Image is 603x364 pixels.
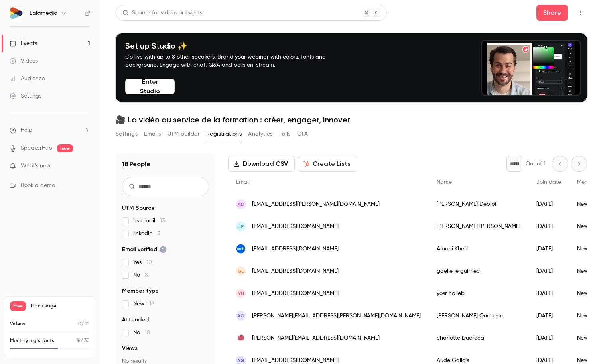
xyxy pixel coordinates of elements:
[133,271,148,279] span: No
[10,57,38,65] div: Videos
[429,327,528,349] div: charlotte Ducrocq
[429,282,528,305] div: yosr halleb
[133,329,150,336] span: No
[528,215,569,238] div: [DATE]
[125,41,345,51] h4: Set up Studio ✨
[437,179,452,185] span: Name
[238,223,244,230] span: JP
[528,327,569,349] div: [DATE]
[133,300,154,308] span: New
[122,344,138,352] span: Views
[236,244,246,254] img: univ-amu.fr
[30,9,57,17] h6: Lalamedia
[10,301,26,311] span: Free
[122,159,150,169] h1: 18 People
[237,312,244,319] span: AO
[122,316,149,324] span: Attended
[526,160,546,168] p: Out of 1
[76,337,90,344] p: / 30
[10,39,37,47] div: Events
[78,322,81,327] span: 0
[536,179,561,185] span: Join date
[237,357,244,364] span: AG
[57,144,73,152] span: new
[528,282,569,305] div: [DATE]
[228,156,295,172] button: Download CSV
[536,5,568,21] button: Share
[125,53,345,69] p: Go live with up to 8 other speakers. Brand your webinar with colors, fonts and background. Engage...
[116,115,587,124] h1: 🎥 La vidéo au service de la formation : créer, engager, innover
[122,204,155,212] span: UTM Source
[133,230,160,238] span: linkedin
[528,193,569,215] div: [DATE]
[297,128,308,140] button: CTA
[429,238,528,260] div: Amani Khelil
[252,267,339,275] span: [EMAIL_ADDRESS][DOMAIN_NAME]
[252,200,380,209] span: [EMAIL_ADDRESS][PERSON_NAME][DOMAIN_NAME]
[76,338,81,343] span: 18
[10,75,45,83] div: Audience
[10,321,25,328] p: Videos
[122,246,167,254] span: Email verified
[429,260,528,282] div: gaelle le guirriec
[252,245,339,253] span: [EMAIL_ADDRESS][DOMAIN_NAME]
[78,321,90,328] p: / 10
[528,238,569,260] div: [DATE]
[238,201,244,208] span: AD
[133,258,152,266] span: Yes
[144,128,161,140] button: Emails
[116,128,138,140] button: Settings
[122,287,159,295] span: Member type
[81,163,90,170] iframe: Noticeable Trigger
[122,9,202,17] div: Search for videos or events
[236,333,246,343] img: apie-secretary.fr
[145,272,148,278] span: 8
[10,7,23,20] img: Lalamedia
[429,215,528,238] div: [PERSON_NAME] [PERSON_NAME]
[528,260,569,282] div: [DATE]
[10,92,41,100] div: Settings
[146,260,152,265] span: 10
[236,179,250,185] span: Email
[252,312,421,320] span: [PERSON_NAME][EMAIL_ADDRESS][PERSON_NAME][DOMAIN_NAME]
[21,162,51,170] span: What's new
[21,181,55,190] span: Book a demo
[21,144,52,152] a: SpeakerHub
[21,126,32,134] span: Help
[133,217,165,225] span: hs_email
[206,128,242,140] button: Registrations
[298,156,357,172] button: Create Lists
[167,128,200,140] button: UTM builder
[145,330,150,335] span: 18
[429,305,528,327] div: [PERSON_NAME] Ouchene
[252,334,380,342] span: [PERSON_NAME][EMAIL_ADDRESS][DOMAIN_NAME]
[528,305,569,327] div: [DATE]
[248,128,273,140] button: Analytics
[252,222,339,231] span: [EMAIL_ADDRESS][DOMAIN_NAME]
[149,301,154,307] span: 18
[238,268,244,275] span: gl
[429,193,528,215] div: [PERSON_NAME] Debibi
[10,126,90,134] li: help-dropdown-opener
[125,79,175,94] button: Enter Studio
[157,231,160,236] span: 5
[279,128,291,140] button: Polls
[31,303,90,309] span: Plan usage
[252,289,339,298] span: [EMAIL_ADDRESS][DOMAIN_NAME]
[10,337,54,344] p: Monthly registrants
[160,218,165,224] span: 13
[238,290,244,297] span: yh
